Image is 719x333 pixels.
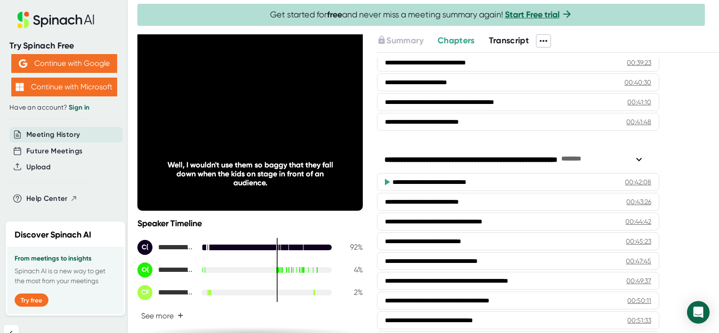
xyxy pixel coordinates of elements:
p: Spinach AI is a new way to get the most from your meetings [15,266,116,286]
div: 00:49:37 [626,276,651,285]
button: Transcript [489,34,529,47]
div: 00:50:11 [627,296,651,305]
div: Chris Florida [137,285,194,300]
div: C( [137,240,152,255]
a: Start Free trial [505,9,559,20]
img: Aehbyd4JwY73AAAAAElFTkSuQmCC [19,59,27,68]
div: 00:42:08 [625,177,651,187]
div: 00:39:23 [627,58,651,67]
div: Have an account? [9,103,119,112]
div: 00:41:48 [626,117,651,127]
div: 00:51:33 [627,316,651,325]
div: Try Spinach Free [9,40,119,51]
div: 00:44:42 [625,217,651,226]
div: 2 % [339,288,363,297]
div: Well, I wouldn't use them so baggy that they fall down when the kids on stage in front of an audi... [160,160,341,187]
div: CF [137,285,152,300]
div: O( [137,262,152,277]
button: Summary [377,34,423,47]
div: Olivier, Wellyna R (KDE) [137,262,194,277]
span: Get started for and never miss a meeting summary again! [270,9,573,20]
div: 00:43:26 [626,197,651,206]
a: Sign in [69,103,89,111]
button: Try free [15,293,48,307]
button: Help Center [26,193,78,204]
button: Upload [26,162,50,173]
span: Chapters [438,35,475,46]
b: free [327,9,342,20]
button: Continue with Google [11,54,117,73]
div: 00:41:10 [627,97,651,107]
div: Upgrade to access [377,34,437,48]
button: Meeting History [26,129,80,140]
div: Calarco, Suzie (KDE) [137,240,194,255]
button: Continue with Microsoft [11,78,117,96]
span: + [177,312,184,319]
div: 00:40:30 [624,78,651,87]
div: 92 % [339,243,363,252]
div: Speaker Timeline [137,218,363,229]
span: Summary [386,35,423,46]
div: Open Intercom Messenger [687,301,710,324]
h3: From meetings to insights [15,255,116,262]
div: 00:45:23 [626,237,651,246]
button: See more+ [137,308,187,324]
button: Future Meetings [26,146,82,157]
span: Transcript [489,35,529,46]
button: Chapters [438,34,475,47]
h2: Discover Spinach AI [15,229,91,241]
div: 00:47:45 [626,256,651,266]
div: 4 % [339,265,363,274]
span: Help Center [26,193,68,204]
